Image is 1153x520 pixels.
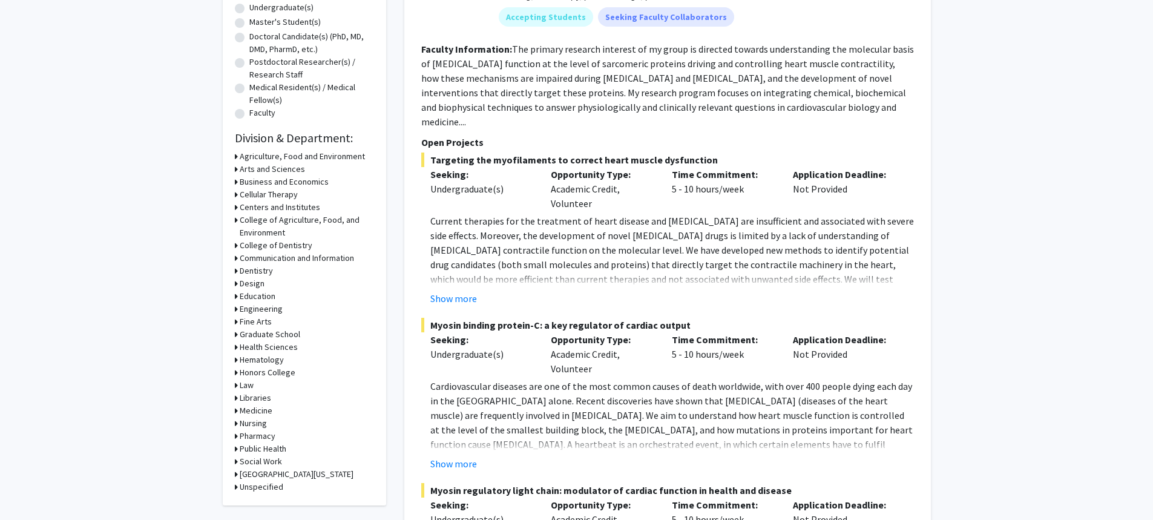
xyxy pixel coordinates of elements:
p: Application Deadline: [793,498,896,512]
h3: Libraries [240,392,271,404]
p: Application Deadline: [793,167,896,182]
p: Application Deadline: [793,332,896,347]
div: Undergraduate(s) [430,347,533,361]
h3: Centers and Institutes [240,201,320,214]
span: Cardiovascular diseases are one of the most common causes of death worldwide, with over 400 peopl... [430,380,913,479]
p: Opportunity Type: [551,498,654,512]
p: Time Commitment: [672,167,775,182]
label: Doctoral Candidate(s) (PhD, MD, DMD, PharmD, etc.) [249,30,374,56]
label: Undergraduate(s) [249,1,314,14]
h3: Pharmacy [240,430,275,443]
div: Not Provided [784,167,905,211]
h2: Division & Department: [235,131,374,145]
h3: Honors College [240,366,295,379]
h3: Cellular Therapy [240,188,298,201]
h3: Business and Economics [240,176,329,188]
fg-read-more: The primary research interest of my group is directed towards understanding the molecular basis o... [421,43,914,128]
div: Not Provided [784,332,905,376]
h3: Medicine [240,404,272,417]
mat-chip: Accepting Students [499,7,593,27]
h3: Hematology [240,354,284,366]
button: Show more [430,291,477,306]
p: Seeking: [430,167,533,182]
h3: Unspecified [240,481,283,493]
h3: Fine Arts [240,315,272,328]
p: Time Commitment: [672,332,775,347]
h3: Social Work [240,455,282,468]
p: Seeking: [430,332,533,347]
mat-chip: Seeking Faculty Collaborators [598,7,734,27]
h3: Engineering [240,303,283,315]
h3: Public Health [240,443,286,455]
h3: College of Dentistry [240,239,312,252]
p: Opportunity Type: [551,332,654,347]
div: 5 - 10 hours/week [663,332,784,376]
div: 5 - 10 hours/week [663,167,784,211]
button: Show more [430,456,477,471]
span: Current therapies for the treatment of heart disease and [MEDICAL_DATA] are insufficient and asso... [430,215,914,329]
h3: Law [240,379,254,392]
p: Seeking: [430,498,533,512]
div: Academic Credit, Volunteer [542,167,663,211]
h3: Education [240,290,275,303]
h3: Graduate School [240,328,300,341]
h3: Dentistry [240,265,273,277]
span: Targeting the myofilaments to correct heart muscle dysfunction [421,153,914,167]
label: Medical Resident(s) / Medical Fellow(s) [249,81,374,107]
span: Myosin regulatory light chain: modulator of cardiac function in health and disease [421,483,914,498]
label: Master's Student(s) [249,16,321,28]
p: Time Commitment: [672,498,775,512]
b: Faculty Information: [421,43,512,55]
h3: Agriculture, Food and Environment [240,150,365,163]
h3: College of Agriculture, Food, and Environment [240,214,374,239]
div: Undergraduate(s) [430,182,533,196]
div: Academic Credit, Volunteer [542,332,663,376]
h3: Communication and Information [240,252,354,265]
span: Myosin binding protein-C: a key regulator of cardiac output [421,318,914,332]
label: Postdoctoral Researcher(s) / Research Staff [249,56,374,81]
h3: Health Sciences [240,341,298,354]
p: Open Projects [421,135,914,150]
h3: [GEOGRAPHIC_DATA][US_STATE] [240,468,353,481]
h3: Nursing [240,417,267,430]
h3: Arts and Sciences [240,163,305,176]
h3: Design [240,277,264,290]
label: Faculty [249,107,275,119]
p: Opportunity Type: [551,167,654,182]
